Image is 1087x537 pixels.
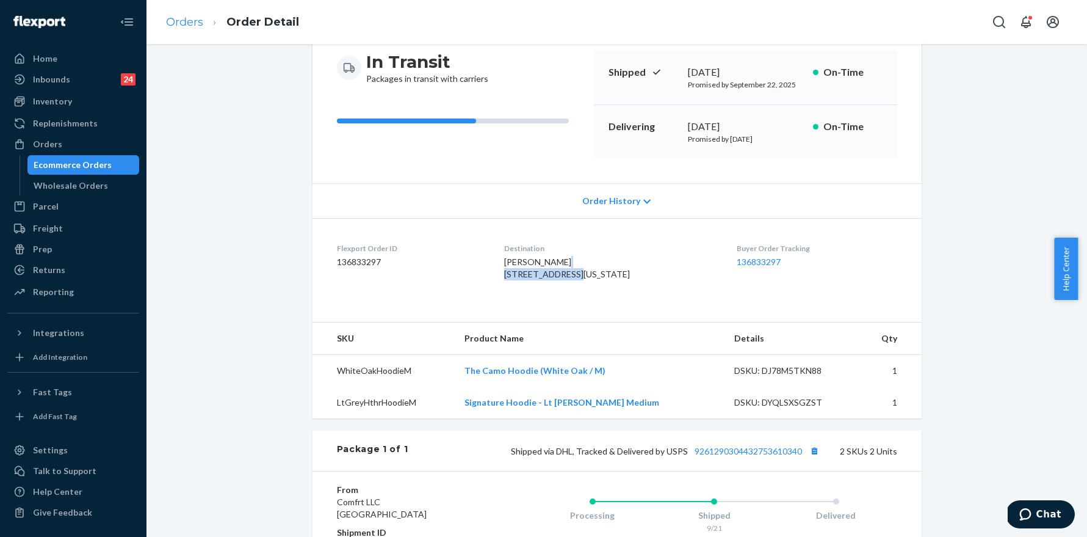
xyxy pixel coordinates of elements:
div: Talk to Support [33,465,96,477]
span: Order History [582,195,640,207]
a: Add Fast Tag [7,407,139,426]
button: Talk to Support [7,461,139,481]
p: Promised by [DATE] [688,134,803,144]
ol: breadcrumbs [156,4,309,40]
a: Signature Hoodie - Lt [PERSON_NAME] Medium [464,397,659,407]
a: Orders [166,15,203,29]
td: 1 [858,387,921,418]
div: [DATE] [688,65,803,79]
img: Flexport logo [13,16,65,28]
div: Inventory [33,95,72,108]
div: DSKU: DJ78M5TKN88 [734,365,849,377]
div: Add Integration [33,352,87,362]
a: Inventory [7,92,139,111]
div: Wholesale Orders [34,180,108,192]
button: Copy tracking number [807,443,823,459]
button: Help Center [1054,238,1078,300]
span: [PERSON_NAME] [STREET_ADDRESS][US_STATE] [504,257,630,279]
button: Fast Tags [7,382,139,402]
a: Replenishments [7,114,139,133]
div: Home [33,53,57,65]
th: SKU [312,323,455,355]
a: Returns [7,260,139,280]
div: Package 1 of 1 [337,443,408,459]
div: Replenishments [33,117,98,130]
dt: Destination [504,243,717,254]
div: Ecommerce Orders [34,159,112,171]
th: Product Name [455,323,724,355]
th: Qty [858,323,921,355]
p: Delivering [609,120,678,134]
div: Add Fast Tag [33,411,77,422]
a: The Camo Hoodie (White Oak / M) [464,365,605,376]
div: Settings [33,444,68,456]
div: Help Center [33,486,82,498]
div: Returns [33,264,65,276]
div: Give Feedback [33,506,92,519]
td: 1 [858,355,921,387]
a: 136833297 [737,257,781,267]
td: WhiteOakHoodieM [312,355,455,387]
button: Integrations [7,323,139,343]
div: Inbounds [33,73,70,86]
h3: In Transit [366,51,488,73]
dd: 136833297 [337,256,485,268]
p: Shipped [609,65,678,79]
div: DSKU: DYQLSXSGZST [734,396,849,409]
div: 9/21 [653,523,775,533]
div: 24 [121,73,135,86]
div: Packages in transit with carriers [366,51,488,85]
a: Ecommerce Orders [27,155,140,175]
div: Parcel [33,200,59,213]
div: [DATE] [688,120,803,134]
a: 9261290304432753610340 [695,446,802,456]
a: Home [7,49,139,68]
button: Open notifications [1014,10,1038,34]
a: Inbounds24 [7,70,139,89]
a: Wholesale Orders [27,176,140,195]
div: Shipped [653,510,775,522]
dt: Buyer Order Tracking [737,243,897,254]
a: Settings [7,440,139,460]
p: Promised by September 22, 2025 [688,79,803,90]
button: Close Navigation [115,10,139,34]
button: Open Search Box [987,10,1011,34]
div: Prep [33,243,52,255]
a: Help Center [7,482,139,502]
button: Give Feedback [7,503,139,522]
p: On-Time [823,120,883,134]
div: Delivered [775,510,897,522]
td: LtGreyHthrHoodieM [312,387,455,418]
div: Processing [532,510,654,522]
th: Details [724,323,859,355]
span: Comfrt LLC [GEOGRAPHIC_DATA] [337,497,427,519]
a: Order Detail [226,15,299,29]
div: Reporting [33,286,74,298]
dt: Flexport Order ID [337,243,485,254]
span: Shipped via DHL, Tracked & Delivered by USPS [511,446,823,456]
div: Integrations [33,327,84,339]
a: Orders [7,134,139,154]
a: Reporting [7,282,139,302]
div: Orders [33,138,62,150]
a: Freight [7,219,139,238]
a: Prep [7,239,139,259]
div: 2 SKUs 2 Units [408,443,897,459]
a: Add Integration [7,348,139,367]
dt: From [337,484,483,496]
p: On-Time [823,65,883,79]
a: Parcel [7,197,139,216]
iframe: Opens a widget where you can chat to one of our agents [1008,500,1075,531]
div: Fast Tags [33,386,72,398]
button: Open account menu [1041,10,1065,34]
div: Freight [33,222,63,235]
